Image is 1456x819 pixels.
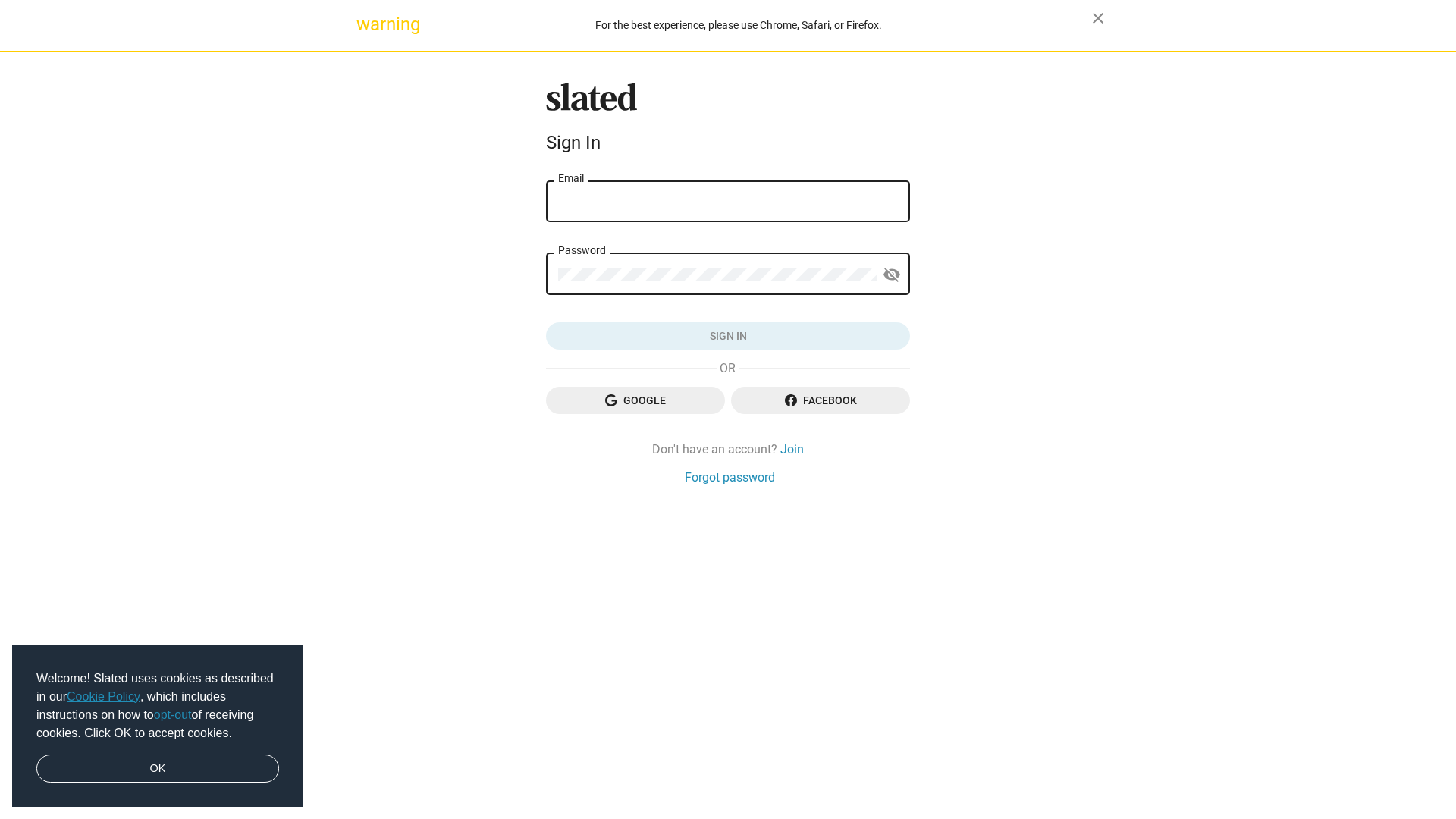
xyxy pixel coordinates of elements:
a: Join [780,441,804,457]
sl-branding: Sign In [546,83,910,160]
mat-icon: close [1089,9,1107,27]
div: Don't have an account? [546,441,910,457]
a: opt-out [154,708,192,721]
div: For the best experience, please use Chrome, Safari, or Firefox. [385,15,1092,36]
mat-icon: visibility_off [883,263,901,287]
a: dismiss cookie message [36,755,279,783]
div: Sign In [546,132,910,153]
span: Welcome! Slated uses cookies as described in our , which includes instructions on how to of recei... [36,670,279,742]
button: Show password [877,260,907,290]
mat-icon: warning [356,15,375,33]
a: Forgot password [685,469,775,485]
button: Facebook [731,387,910,414]
span: Google [558,387,713,414]
div: cookieconsent [12,645,303,808]
span: Facebook [743,387,898,414]
a: Cookie Policy [67,690,140,703]
button: Google [546,387,725,414]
